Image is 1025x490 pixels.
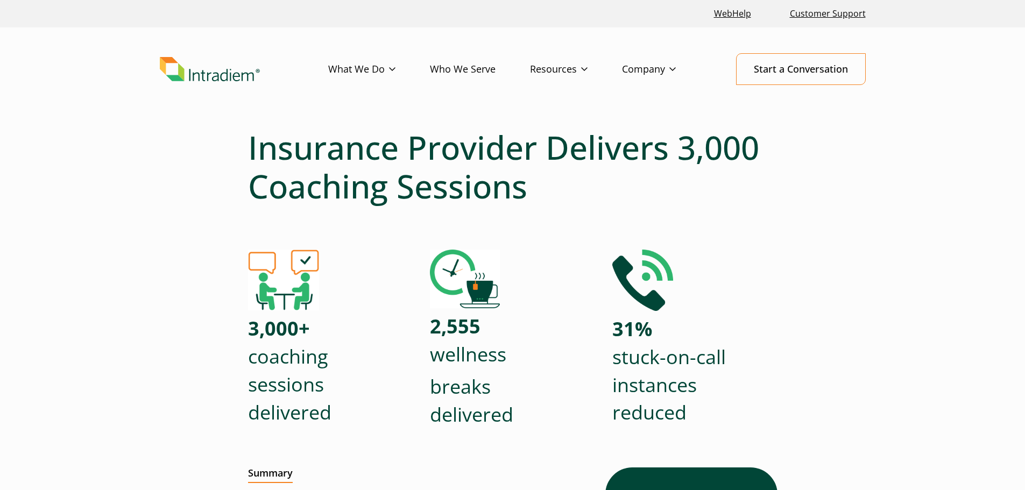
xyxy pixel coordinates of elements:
p: coaching sessions delivered [248,315,331,426]
a: Start a Conversation [736,53,866,85]
a: Resources [530,54,622,85]
h2: Summary [248,467,293,484]
p: wellness [430,313,506,368]
a: Link opens in a new window [710,2,755,25]
a: Customer Support [786,2,870,25]
a: Who We Serve [430,54,530,85]
strong: 31% [612,316,652,342]
p: breaks delivered [430,373,513,429]
a: Company [622,54,710,85]
strong: 3,000+ [248,315,310,342]
img: Intradiem [160,57,260,82]
p: stuck-on-call instances reduced [612,315,777,427]
h1: Insurance Provider Delivers 3,000 Coaching Sessions [248,128,777,205]
a: Link to homepage of Intradiem [160,57,328,82]
strong: 2,555 [430,313,480,339]
a: What We Do [328,54,430,85]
